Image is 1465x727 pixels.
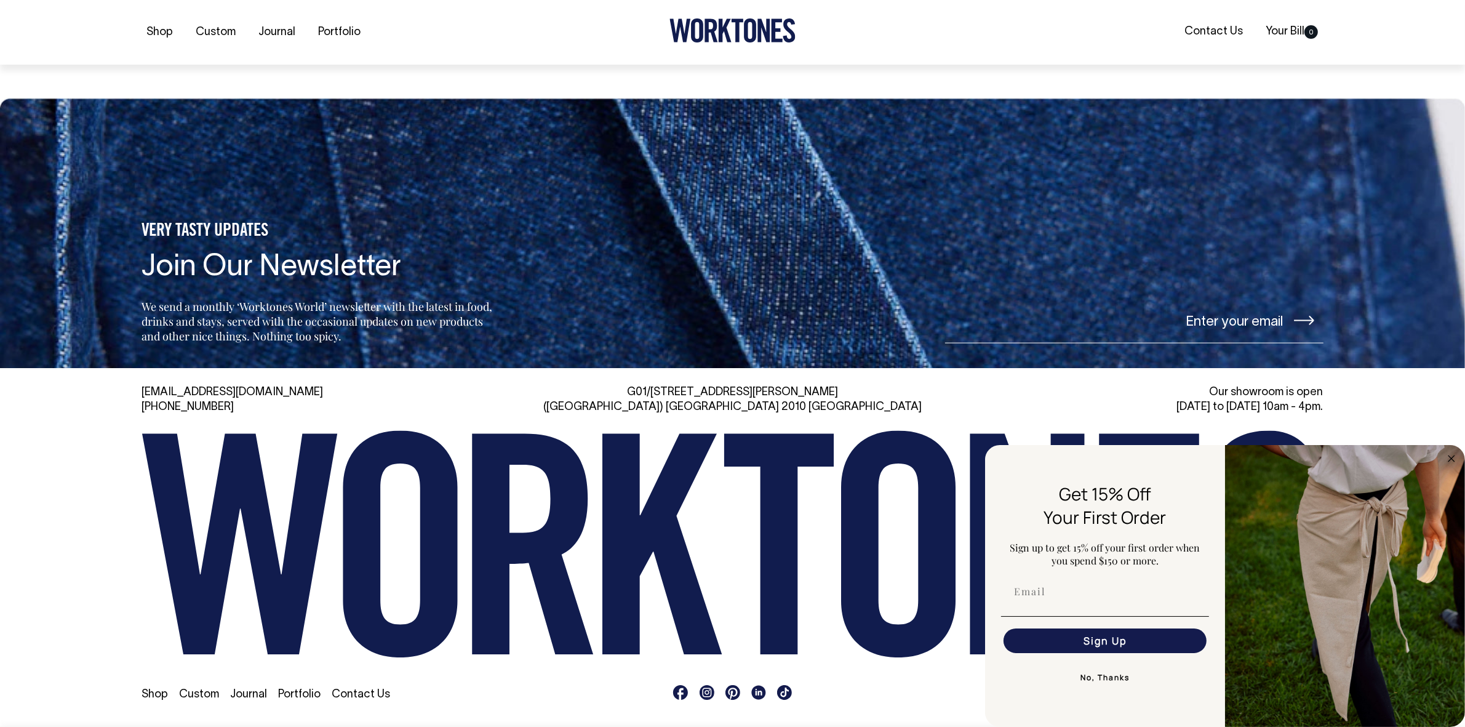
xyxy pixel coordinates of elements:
[1044,505,1167,529] span: Your First Order
[1004,579,1207,604] input: Email
[1004,629,1207,653] button: Sign Up
[180,689,220,700] a: Custom
[1180,22,1248,42] a: Contact Us
[1010,541,1200,567] span: Sign up to get 15% off your first order when you spend $150 or more.
[314,22,366,42] a: Portfolio
[1444,451,1459,466] button: Close dialog
[1001,665,1209,690] button: No, Thanks
[142,299,497,343] p: We send a monthly ‘Worktones World’ newsletter with the latest in food, drinks and stays, served ...
[1225,445,1465,727] img: 5e34ad8f-4f05-4173-92a8-ea475ee49ac9.jpeg
[945,297,1323,343] input: Enter your email
[1059,482,1151,505] span: Get 15% Off
[1304,25,1318,39] span: 0
[942,695,1323,710] li: website by
[142,221,497,242] h5: VERY TASTY UPDATES
[231,689,268,700] a: Journal
[1261,22,1323,42] a: Your Bill0
[142,22,178,42] a: Shop
[332,689,391,700] a: Contact Us
[142,252,497,284] h4: Join Our Newsletter
[254,22,301,42] a: Journal
[142,387,324,398] a: [EMAIL_ADDRESS][DOMAIN_NAME]
[542,385,924,415] div: G01/[STREET_ADDRESS][PERSON_NAME] ([GEOGRAPHIC_DATA]) [GEOGRAPHIC_DATA] 2010 [GEOGRAPHIC_DATA]
[191,22,241,42] a: Custom
[142,402,234,412] a: [PHONE_NUMBER]
[279,689,321,700] a: Portfolio
[142,689,169,700] a: Shop
[1001,616,1209,617] img: underline
[985,445,1465,727] div: FLYOUT Form
[942,385,1323,415] div: Our showroom is open [DATE] to [DATE] 10am - 4pm.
